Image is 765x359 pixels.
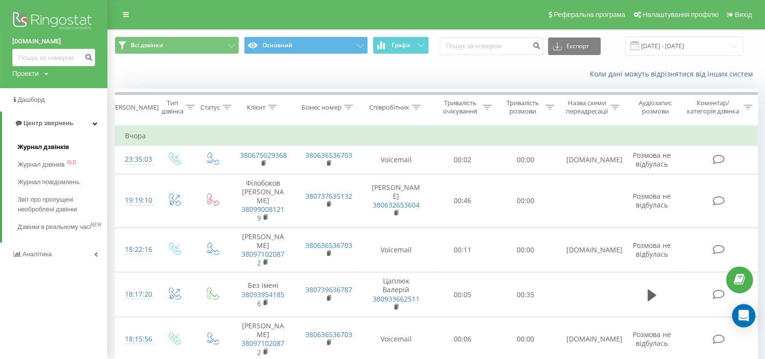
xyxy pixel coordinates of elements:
[302,103,342,112] div: Бізнес номер
[440,99,480,115] div: Тривалість очікування
[201,103,220,112] div: Статус
[230,174,296,227] td: Філобоков [PERSON_NAME]
[125,240,145,259] div: 18:22:16
[431,272,494,317] td: 00:05
[557,227,622,272] td: [DOMAIN_NAME]
[431,174,494,227] td: 00:46
[22,250,52,258] span: Аналiтика
[557,146,622,174] td: [DOMAIN_NAME]
[633,151,671,169] span: Розмова не відбулась
[244,37,368,54] button: Основний
[12,49,95,66] input: Пошук за номером
[242,290,284,308] a: 380939541856
[361,227,431,272] td: Voicemail
[440,38,543,55] input: Пошук за номером
[392,42,411,49] span: Графік
[18,173,107,191] a: Журнал повідомлень
[18,156,107,173] a: Журнал дзвінківOLD
[305,241,352,250] a: 380636536703
[431,227,494,272] td: 00:11
[18,191,107,218] a: Звіт про пропущені необроблені дзвінки
[18,218,107,236] a: Дзвінки в реальному часіNEW
[18,222,91,232] span: Дзвінки в реальному часі
[361,272,431,317] td: Цаплюк Валерій
[630,99,679,115] div: Аудіозапис розмови
[115,37,239,54] button: Всі дзвінки
[230,272,296,317] td: Без імені
[372,294,419,303] a: 380933662511
[18,177,80,187] span: Журнал повідомлень
[230,227,296,272] td: [PERSON_NAME]
[125,285,145,304] div: 18:17:20
[18,160,64,170] span: Журнал дзвінків
[247,103,265,112] div: Клієнт
[242,339,284,357] a: 380971020872
[590,69,758,78] a: Коли дані можуть відрізнятися вiд інших систем
[23,119,73,127] span: Центр звернень
[494,272,557,317] td: 00:35
[12,10,95,34] img: Ringostat logo
[305,151,352,160] a: 380636536703
[633,191,671,209] span: Розмова не відбулась
[565,99,608,115] div: Назва схеми переадресації
[305,191,352,201] a: 380737635132
[633,330,671,348] span: Розмова не відбулась
[18,96,45,103] span: Дашборд
[18,142,69,152] span: Журнал дзвінків
[732,304,755,327] div: Open Intercom Messenger
[554,11,625,19] span: Реферальна програма
[305,285,352,294] a: 380739636787
[125,150,145,169] div: 23:35:03
[494,227,557,272] td: 00:00
[242,205,284,223] a: 380990081219
[18,195,102,214] span: Звіт про пропущені необроблені дзвінки
[735,11,752,19] span: Вихід
[373,37,429,54] button: Графік
[548,38,601,55] button: Експорт
[115,126,758,146] td: Вчора
[684,99,741,115] div: Коментар/категорія дзвінка
[12,37,95,46] a: [DOMAIN_NAME]
[131,41,163,49] span: Всі дзвінки
[361,146,431,174] td: Voicemail
[305,330,352,339] a: 380636536703
[633,241,671,259] span: Розмова не відбулась
[642,11,718,19] span: Налаштування профілю
[503,99,543,115] div: Тривалість розмови
[125,330,145,349] div: 18:15:56
[242,249,284,267] a: 380971020872
[494,174,557,227] td: 00:00
[161,99,183,115] div: Тип дзвінка
[109,103,159,112] div: [PERSON_NAME]
[125,191,145,210] div: 19:19:10
[431,146,494,174] td: 00:02
[494,146,557,174] td: 00:00
[18,138,107,156] a: Журнал дзвінків
[372,200,419,209] a: 380632653604
[2,112,107,135] a: Центр звернень
[12,69,39,78] div: Проекти
[361,174,431,227] td: [PERSON_NAME]
[240,151,287,160] a: 380675029368
[369,103,409,112] div: Співробітник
